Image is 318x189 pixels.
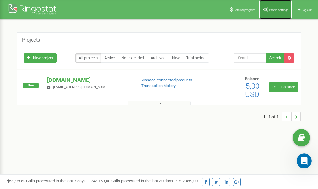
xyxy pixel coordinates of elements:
[234,53,266,63] input: Search
[23,83,39,88] span: New
[245,82,259,99] span: 5,00 USD
[183,53,209,63] a: Trial period
[111,179,198,183] span: Calls processed in the last 30 days :
[266,53,285,63] button: Search
[24,53,57,63] a: New project
[141,83,176,88] a: Transaction history
[302,8,312,12] span: Log Out
[47,76,131,84] p: [DOMAIN_NAME]
[245,76,259,81] span: Balance
[175,179,198,183] u: 7 792 489,00
[263,106,301,128] nav: ...
[53,85,108,89] span: [EMAIL_ADDRESS][DOMAIN_NAME]
[169,53,183,63] a: New
[22,37,40,43] h5: Projects
[101,53,118,63] a: Active
[6,179,25,183] span: 99,989%
[75,53,101,63] a: All projects
[234,8,255,12] span: Referral program
[88,179,110,183] u: 1 743 163,00
[297,153,312,168] iframe: Intercom live chat
[118,53,147,63] a: Not extended
[141,78,192,82] a: Manage connected products
[147,53,169,63] a: Archived
[269,82,298,92] a: Refill balance
[269,8,288,12] span: Profile settings
[263,112,282,121] span: 1 - 1 of 1
[26,179,110,183] span: Calls processed in the last 7 days :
